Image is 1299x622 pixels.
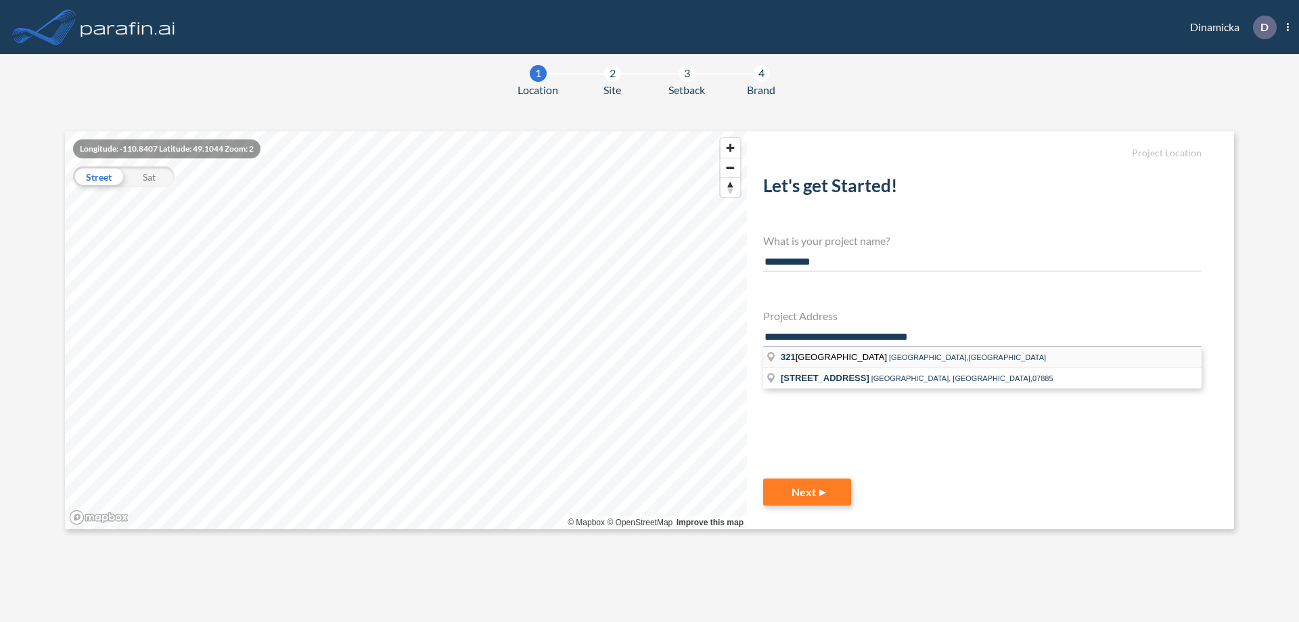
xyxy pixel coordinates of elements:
button: Next [763,479,851,506]
a: OpenStreetMap [607,518,673,527]
button: Zoom in [721,138,740,158]
span: Location [518,82,558,98]
h4: Project Address [763,309,1202,322]
span: [GEOGRAPHIC_DATA],[GEOGRAPHIC_DATA] [889,353,1046,361]
span: Setback [668,82,705,98]
span: Reset bearing to north [721,178,740,197]
canvas: Map [65,131,747,529]
span: [GEOGRAPHIC_DATA], [GEOGRAPHIC_DATA],07885 [871,374,1053,382]
div: 4 [753,65,770,82]
button: Reset bearing to north [721,177,740,197]
span: Site [603,82,621,98]
div: Street [73,166,124,187]
img: logo [78,14,178,41]
h4: What is your project name? [763,234,1202,247]
span: [STREET_ADDRESS] [781,373,869,383]
button: Zoom out [721,158,740,177]
h2: Let's get Started! [763,175,1202,202]
a: Mapbox [568,518,605,527]
div: Dinamicka [1170,16,1289,39]
a: Mapbox homepage [69,510,129,525]
a: Improve this map [677,518,744,527]
div: Sat [124,166,175,187]
span: 321 [781,352,796,362]
span: [GEOGRAPHIC_DATA] [781,352,889,362]
div: Longitude: -110.8407 Latitude: 49.1044 Zoom: 2 [73,139,260,158]
h5: Project Location [763,148,1202,159]
div: 1 [530,65,547,82]
div: 3 [679,65,696,82]
div: 2 [604,65,621,82]
p: D [1260,21,1269,33]
span: Brand [747,82,775,98]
